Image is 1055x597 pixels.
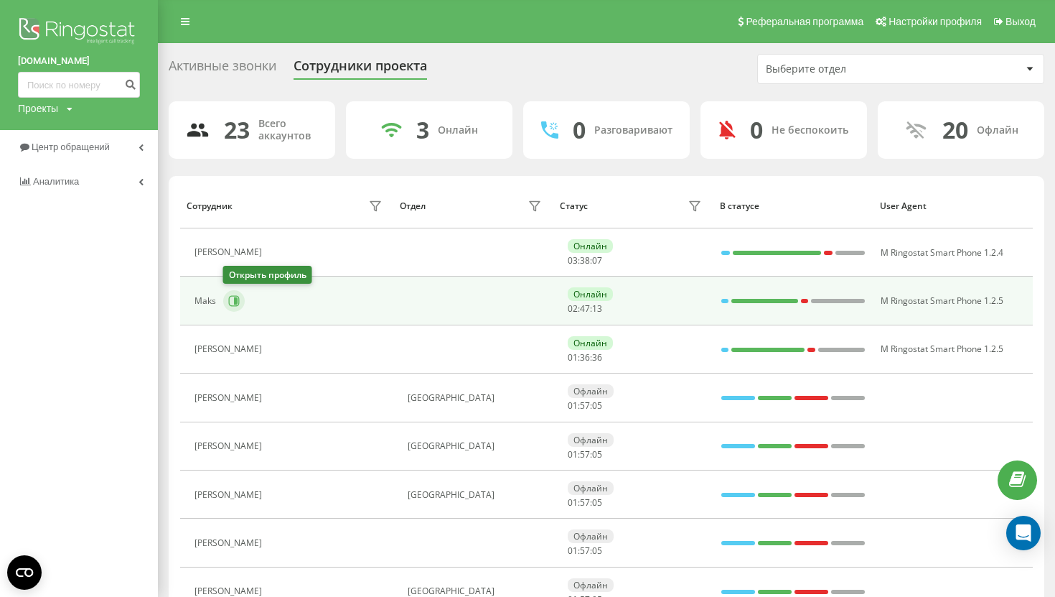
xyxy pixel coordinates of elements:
[746,16,863,27] span: Реферальная программа
[568,254,578,267] span: 03
[32,142,110,152] span: Центр обращений
[18,101,58,116] div: Проекты
[568,529,614,543] div: Офлайн
[720,201,866,211] div: В статусе
[881,246,1003,259] span: M Ringostat Smart Phone 1.2.4
[881,343,1003,355] span: M Ringostat Smart Phone 1.2.5
[568,546,602,556] div: : :
[592,448,602,461] span: 05
[592,496,602,509] span: 05
[580,254,590,267] span: 38
[568,545,578,557] span: 01
[568,336,613,350] div: Онлайн
[772,124,848,136] div: Не беспокоить
[568,239,613,253] div: Онлайн
[568,433,614,447] div: Офлайн
[194,586,266,596] div: [PERSON_NAME]
[568,353,602,363] div: : :
[18,14,140,50] img: Ringostat logo
[750,116,763,144] div: 0
[408,586,545,596] div: [GEOGRAPHIC_DATA]
[408,393,545,403] div: [GEOGRAPHIC_DATA]
[416,116,429,144] div: 3
[580,545,590,557] span: 57
[294,58,427,80] div: Сотрудники проекта
[258,118,318,142] div: Всего аккаунтов
[560,201,588,211] div: Статус
[568,304,602,314] div: : :
[408,441,545,451] div: [GEOGRAPHIC_DATA]
[194,393,266,403] div: [PERSON_NAME]
[573,116,586,144] div: 0
[568,351,578,364] span: 01
[592,545,602,557] span: 05
[1005,16,1036,27] span: Выход
[568,450,602,460] div: : :
[568,399,578,412] span: 01
[568,448,578,461] span: 01
[194,538,266,548] div: [PERSON_NAME]
[766,63,937,75] div: Выберите отдел
[881,295,1003,307] span: M Ringostat Smart Phone 1.2.5
[592,351,602,364] span: 36
[1006,516,1041,550] div: Open Intercom Messenger
[438,124,478,136] div: Онлайн
[568,498,602,508] div: : :
[568,302,578,315] span: 02
[33,176,79,187] span: Аналитика
[592,254,602,267] span: 07
[400,201,426,211] div: Отдел
[977,124,1018,136] div: Офлайн
[223,266,312,284] div: Открыть профиль
[594,124,672,136] div: Разговаривают
[580,399,590,412] span: 57
[568,384,614,398] div: Офлайн
[568,256,602,266] div: : :
[568,287,613,301] div: Онлайн
[880,201,1026,211] div: User Agent
[580,448,590,461] span: 57
[568,401,602,411] div: : :
[580,496,590,509] span: 57
[194,490,266,500] div: [PERSON_NAME]
[568,481,614,495] div: Офлайн
[224,116,250,144] div: 23
[18,72,140,98] input: Поиск по номеру
[592,399,602,412] span: 05
[187,201,233,211] div: Сотрудник
[568,578,614,592] div: Офлайн
[580,302,590,315] span: 47
[888,16,982,27] span: Настройки профиля
[194,247,266,257] div: [PERSON_NAME]
[194,441,266,451] div: [PERSON_NAME]
[194,344,266,354] div: [PERSON_NAME]
[7,555,42,590] button: Open CMP widget
[194,296,220,306] div: Maks
[169,58,276,80] div: Активные звонки
[580,351,590,364] span: 36
[18,54,140,68] a: [DOMAIN_NAME]
[592,302,602,315] span: 13
[568,496,578,509] span: 01
[408,490,545,500] div: [GEOGRAPHIC_DATA]
[942,116,968,144] div: 20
